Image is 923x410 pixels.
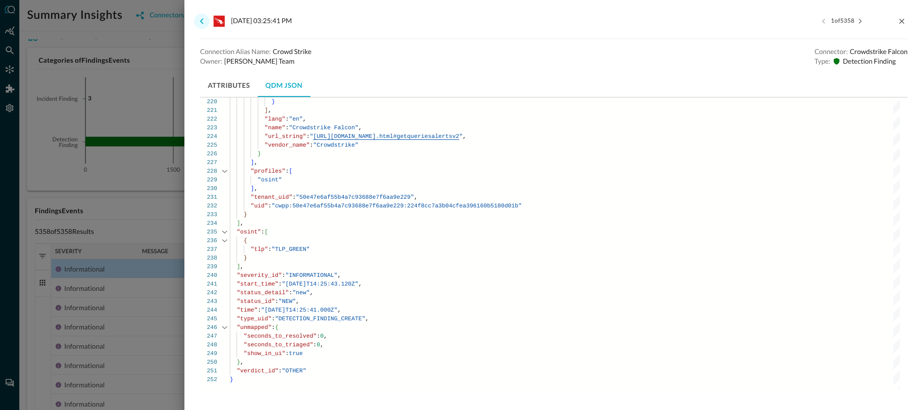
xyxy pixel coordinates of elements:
[200,184,217,193] div: 230
[254,185,258,192] span: ,
[200,150,217,158] div: 226
[200,74,257,97] button: Attributes
[850,47,908,56] p: Crowdstrike Falcon
[321,333,324,340] span: 0
[303,116,307,123] span: ,
[268,246,272,253] span: :
[317,342,320,348] span: 0
[460,133,463,140] span: "
[244,237,247,244] span: {
[265,142,310,149] span: "vendor_name"
[376,133,460,140] span: .html#getqueriesalertsv2
[200,262,217,271] div: 239
[251,159,254,166] span: ]
[359,124,362,131] span: ,
[230,376,233,383] span: }
[200,219,217,228] div: 234
[261,229,265,235] span: :
[275,324,279,331] span: {
[268,203,272,209] span: :
[237,368,279,374] span: "verdict_id"
[896,15,908,27] button: close-drawer
[200,123,217,132] div: 223
[200,349,217,358] div: 249
[272,246,310,253] span: "TLP_GREEN"
[265,116,285,123] span: "lang"
[258,307,261,314] span: :
[237,359,240,366] span: }
[251,185,254,192] span: ]
[321,342,324,348] span: ,
[200,228,217,236] div: 235
[310,133,313,140] span: "
[200,115,217,123] div: 222
[265,107,268,114] span: ]
[275,315,365,322] span: "DETECTION_FINDING_CREATE"
[414,194,418,201] span: ,
[200,254,217,262] div: 238
[251,168,286,175] span: "profiles"
[200,245,217,254] div: 237
[200,332,217,341] div: 247
[289,289,293,296] span: :
[200,323,217,332] div: 246
[194,14,210,29] button: go back
[200,56,222,66] p: Owner:
[218,236,231,245] div: Click to collapse the range.
[831,17,854,25] span: 1 of 5358
[218,228,231,236] div: Click to collapse the range.
[200,97,217,106] div: 220
[446,203,522,209] span: 04cfea396160b5180d01b"
[218,167,231,176] div: Click to collapse the range.
[258,74,310,97] button: QDM JSON
[237,324,272,331] span: "unmapped"
[310,289,313,296] span: ,
[244,350,285,357] span: "show_in_ui"
[365,315,369,322] span: ,
[296,298,299,305] span: ,
[200,314,217,323] div: 245
[237,315,272,322] span: "type_uid"
[279,368,282,374] span: :
[200,167,217,176] div: 228
[261,307,337,314] span: "[DATE]T14:25:41.000Z"
[463,133,466,140] span: ,
[268,107,272,114] span: ,
[855,16,865,26] button: next result
[843,56,896,66] p: Detection Finding
[289,116,303,123] span: "en"
[282,281,358,287] span: "[DATE]T14:25:43.120Z"
[237,272,282,279] span: "severity_id"
[251,203,268,209] span: "uid"
[313,142,359,149] span: "Crowdstrike"
[313,342,317,348] span: :
[286,350,289,357] span: :
[237,281,279,287] span: "start_time"
[237,229,261,235] span: "osint"
[200,271,217,280] div: 240
[307,133,310,140] span: :
[258,177,282,183] span: "osint"
[237,220,240,227] span: ]
[814,47,848,56] p: Connector:
[258,150,261,157] span: }
[200,132,217,141] div: 224
[200,358,217,367] div: 250
[338,272,341,279] span: ,
[359,281,362,287] span: ,
[286,116,289,123] span: :
[317,333,320,340] span: :
[200,280,217,288] div: 241
[289,124,359,131] span: "Crowdstrike Falcon"
[814,56,830,66] p: Type:
[240,263,244,270] span: ,
[265,133,306,140] span: "url_string"
[273,47,311,56] p: Crowd Strike
[282,368,306,374] span: "OTHER"
[237,263,240,270] span: ]
[200,288,217,297] div: 242
[286,124,289,131] span: :
[237,289,289,296] span: "status_detail"
[200,210,217,219] div: 233
[224,56,294,66] p: [PERSON_NAME] Team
